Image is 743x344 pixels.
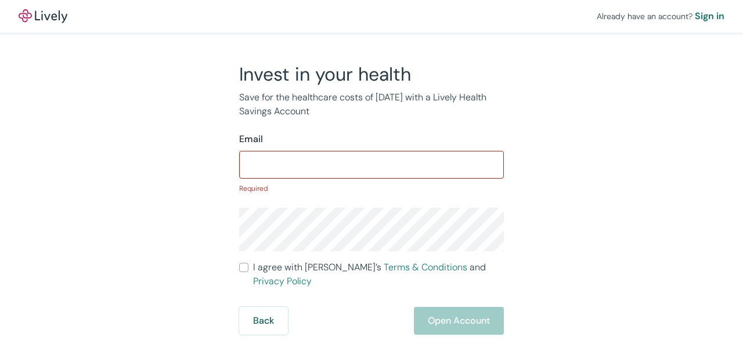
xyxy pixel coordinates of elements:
[19,9,67,23] a: LivelyLively
[695,9,724,23] a: Sign in
[239,132,263,146] label: Email
[597,9,724,23] div: Already have an account?
[239,183,504,194] p: Required
[19,9,67,23] img: Lively
[239,307,288,335] button: Back
[384,261,467,273] a: Terms & Conditions
[253,260,504,288] span: I agree with [PERSON_NAME]’s and
[253,275,312,287] a: Privacy Policy
[239,90,504,118] p: Save for the healthcare costs of [DATE] with a Lively Health Savings Account
[239,63,504,86] h2: Invest in your health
